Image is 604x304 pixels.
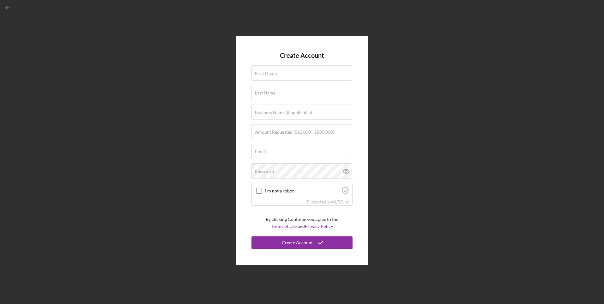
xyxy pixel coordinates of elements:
[255,90,275,95] label: Last Name
[266,216,338,230] p: By clicking Continue you agree to the and
[265,188,340,193] label: I'm not a robot
[255,169,274,174] label: Password
[342,189,349,195] a: Visit Altcha.org
[307,199,349,204] div: Protected by
[255,110,312,115] label: Business Name (if applicable)
[280,52,324,59] h4: Create Account
[255,130,334,135] label: Amount Requested ($10,000 - $500,000)
[282,236,313,249] div: Create Account
[271,223,297,229] a: Terms of Use
[251,236,353,249] button: Create Account
[255,149,266,154] label: Email
[332,199,349,204] a: Visit Altcha.org
[255,71,277,76] label: First Name
[305,223,333,229] a: Privacy Policy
